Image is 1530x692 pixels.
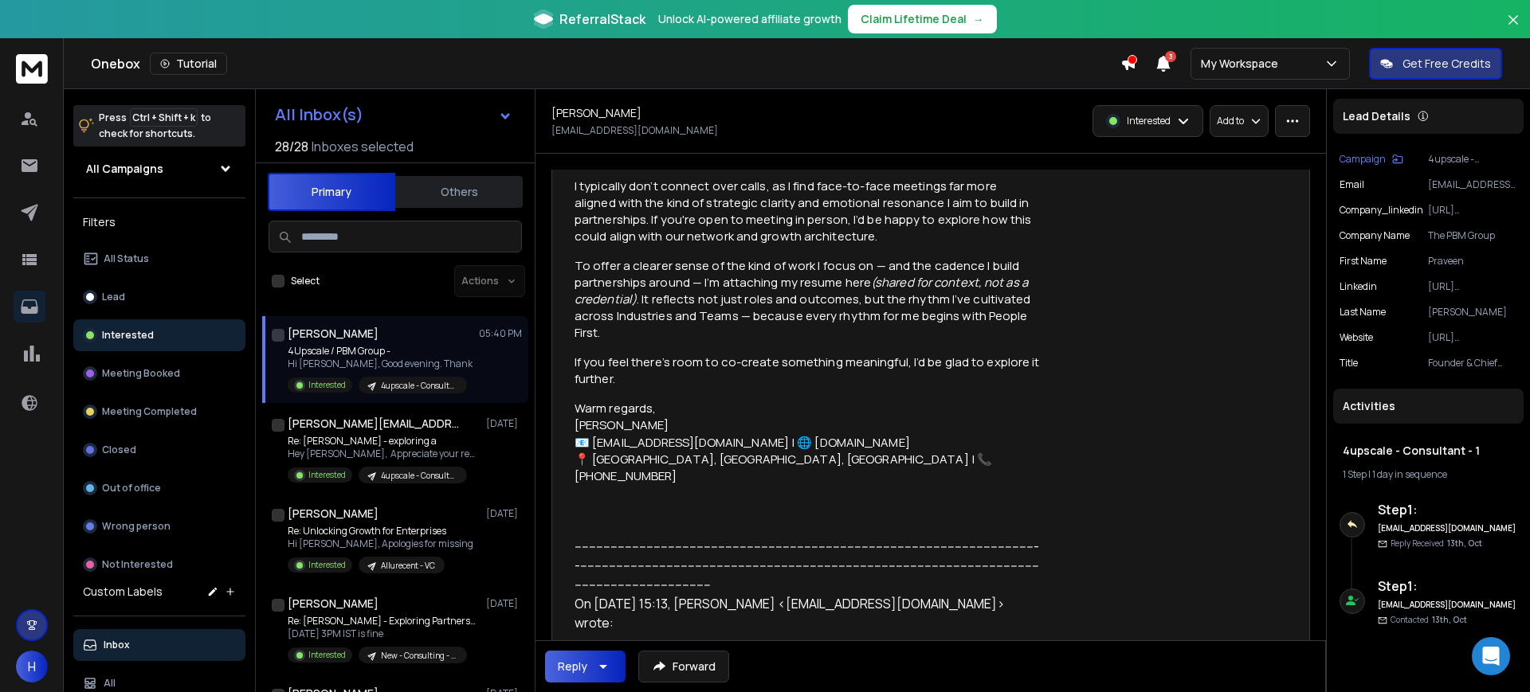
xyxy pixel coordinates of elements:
button: All Inbox(s) [262,99,525,131]
span: Warm regards, [575,400,656,416]
button: Not Interested [73,549,245,581]
p: Interested [102,329,154,342]
span: 13th, Oct [1432,614,1467,625]
p: Interested [308,469,346,481]
h1: [PERSON_NAME] [288,506,379,522]
p: Unlock AI-powered affiliate growth [658,11,841,27]
p: company_linkedin [1340,204,1423,217]
p: 4upscale - Consultant - 1 [381,470,457,482]
p: Hi [PERSON_NAME], Good evening. Thank [288,358,473,370]
p: First Name [1340,255,1387,268]
h1: [PERSON_NAME] [551,105,641,121]
button: Meeting Booked [73,358,245,389]
span: 13th, Oct [1447,538,1482,549]
button: H [16,651,48,682]
p: [DATE] [486,417,522,430]
div: On [DATE] 15:13, [PERSON_NAME] <[EMAIL_ADDRESS][DOMAIN_NAME]> wrote: [575,594,1040,632]
p: title [1340,357,1358,369]
span: 📧 [EMAIL_ADDRESS][DOMAIN_NAME] | 🌐 [DOMAIN_NAME] [575,434,910,451]
h3: Inboxes selected [312,137,414,156]
p: New - Consulting - Indian - Allurecent [381,650,457,662]
h6: [EMAIL_ADDRESS][DOMAIN_NAME] [1378,599,1517,611]
span: 28 / 28 [275,137,308,156]
p: All [104,677,116,690]
p: Out of office [102,482,161,495]
p: Reply Received [1391,538,1482,549]
h3: Custom Labels [83,584,163,600]
button: Tutorial [150,53,227,75]
p: Meeting Completed [102,405,197,418]
p: Email [1340,178,1364,191]
button: Claim Lifetime Deal→ [848,5,997,33]
p: 4Upscale / PBM Group - [288,345,473,358]
span: → [973,11,984,27]
p: Lead [102,291,125,303]
h1: All Campaigns [86,161,163,177]
p: Re: [PERSON_NAME] - exploring a [288,435,479,448]
p: website [1340,331,1373,344]
button: Primary [268,173,395,211]
span: 3 [1165,51,1176,62]
p: [URL][DOMAIN_NAME] [1428,280,1517,293]
p: Interested [308,559,346,571]
p: [URL][DOMAIN_NAME] [1428,204,1517,217]
button: Get Free Credits [1369,48,1502,80]
h6: Step 1 : [1378,500,1517,519]
p: Wrong person [102,520,171,533]
p: Re: Unlocking Growth for Enterprises [288,525,473,538]
span: [PERSON_NAME] [575,416,669,433]
button: Closed [73,434,245,466]
p: Interested [1127,115,1171,127]
p: Add to [1217,115,1244,127]
p: Company Name [1340,229,1410,242]
span: 1 Step [1343,467,1367,481]
p: Hey [PERSON_NAME], Appreciate your response! To [288,448,479,460]
button: Close banner [1503,10,1524,48]
div: Reply [558,659,587,674]
button: Inbox [73,629,245,661]
button: All Status [73,243,245,275]
p: All Status [104,252,149,265]
p: Interested [308,649,346,661]
p: [DATE] 3PM IST is fine [288,627,479,640]
div: -------------------------------------------------------------------------------------------------... [575,537,1040,594]
i: (shared for context, not as a credential) [575,274,1030,307]
p: Re: [PERSON_NAME] - Exploring Partnership [288,615,479,627]
p: Contacted [1391,614,1467,626]
p: Interested [308,379,346,391]
label: Select [291,275,320,287]
div: Open Intercom Messenger [1472,637,1510,675]
h1: All Inbox(s) [275,107,363,123]
h3: Filters [73,211,245,233]
button: Reply [545,651,626,682]
p: The PBM Group [1428,229,1517,242]
span: To offer a clearer sense of the kind of work I focus on — and the cadence I build partnerships ar... [575,257,1034,341]
p: [EMAIL_ADDRESS][DOMAIN_NAME] [1428,178,1517,191]
p: [EMAIL_ADDRESS][DOMAIN_NAME] [551,124,718,137]
p: 4upscale - Consultant - 1 [1428,153,1517,166]
p: Press to check for shortcuts. [99,110,211,142]
span: ReferralStack [559,10,645,29]
p: linkedin [1340,280,1377,293]
h6: Step 1 : [1378,577,1517,596]
p: 05:40 PM [479,327,522,340]
span: Ctrl + Shift + k [130,108,198,127]
button: Lead [73,281,245,313]
p: 4upscale - Consultant - 1 [381,380,457,392]
button: Wrong person [73,510,245,542]
div: Activities [1333,389,1524,424]
p: Get Free Credits [1402,56,1491,72]
button: All Campaigns [73,153,245,185]
button: Out of office [73,472,245,504]
span: I typically don’t connect over calls, as I find face-to-face meetings far more aligned with the k... [575,178,1034,244]
p: Praveen [1428,255,1517,268]
p: Hi [PERSON_NAME], Apologies for missing [288,538,473,550]
p: Not Interested [102,558,173,571]
p: [DATE] [486,507,522,520]
h1: [PERSON_NAME] [288,326,379,342]
h1: 4upscale - Consultant - 1 [1343,443,1514,459]
button: Interested [73,319,245,351]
